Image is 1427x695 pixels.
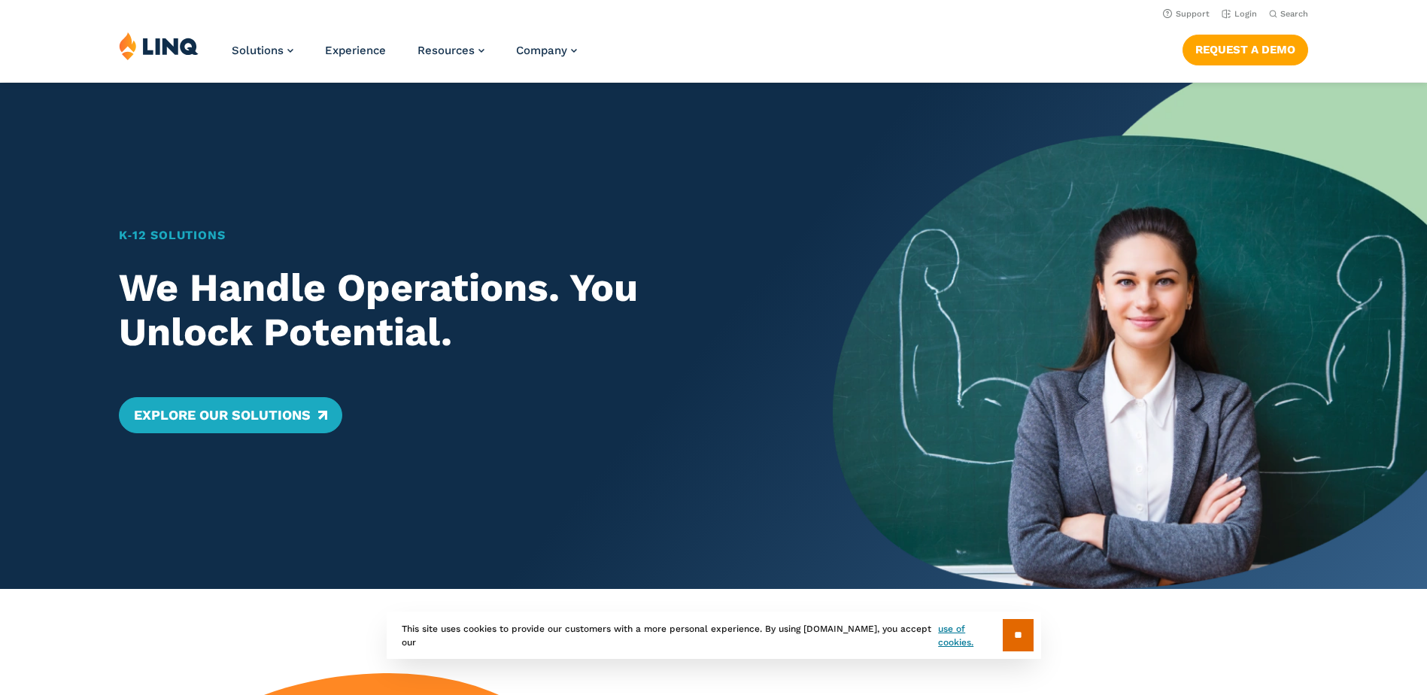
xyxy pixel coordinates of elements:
[516,44,567,57] span: Company
[1183,35,1308,65] a: Request a Demo
[119,32,199,60] img: LINQ | K‑12 Software
[232,44,284,57] span: Solutions
[833,83,1427,589] img: Home Banner
[119,266,774,356] h2: We Handle Operations. You Unlock Potential.
[1222,9,1257,19] a: Login
[325,44,386,57] a: Experience
[516,44,577,57] a: Company
[387,612,1041,659] div: This site uses cookies to provide our customers with a more personal experience. By using [DOMAIN...
[119,226,774,244] h1: K‑12 Solutions
[1183,32,1308,65] nav: Button Navigation
[938,622,1002,649] a: use of cookies.
[1163,9,1210,19] a: Support
[417,44,475,57] span: Resources
[232,32,577,81] nav: Primary Navigation
[1280,9,1308,19] span: Search
[119,397,342,433] a: Explore Our Solutions
[1269,8,1308,20] button: Open Search Bar
[417,44,484,57] a: Resources
[232,44,293,57] a: Solutions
